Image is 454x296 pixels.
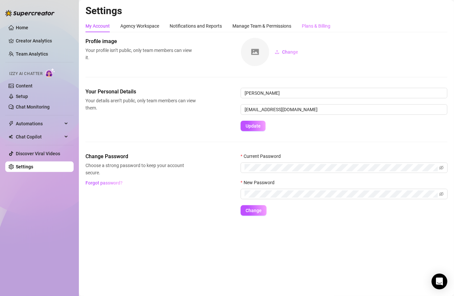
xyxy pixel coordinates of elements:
[241,153,285,160] label: Current Password
[16,25,28,30] a: Home
[282,49,298,55] span: Change
[432,274,447,289] div: Open Intercom Messenger
[120,22,159,30] div: Agency Workspace
[85,88,196,96] span: Your Personal Details
[85,153,196,160] span: Change Password
[232,22,291,30] div: Manage Team & Permissions
[16,94,28,99] a: Setup
[85,162,196,176] span: Choose a strong password to keep your account secure.
[246,208,262,213] span: Change
[85,22,110,30] div: My Account
[275,50,279,54] span: upload
[16,164,33,169] a: Settings
[86,180,123,185] span: Forgot password?
[16,51,48,57] a: Team Analytics
[16,83,33,88] a: Content
[241,121,266,131] button: Update
[245,190,438,198] input: New Password
[439,165,444,170] span: eye-invisible
[245,164,438,171] input: Current Password
[241,205,267,216] button: Change
[170,22,222,30] div: Notifications and Reports
[16,151,60,156] a: Discover Viral Videos
[9,71,42,77] span: Izzy AI Chatter
[5,10,55,16] img: logo-BBDzfeDw.svg
[241,38,269,66] img: square-placeholder.png
[9,121,14,126] span: thunderbolt
[241,88,447,98] input: Enter name
[241,179,279,186] label: New Password
[16,118,62,129] span: Automations
[85,37,196,45] span: Profile image
[246,123,261,129] span: Update
[85,5,447,17] h2: Settings
[9,135,13,139] img: Chat Copilot
[270,47,303,57] button: Change
[302,22,330,30] div: Plans & Billing
[85,47,196,61] span: Your profile isn’t public, only team members can view it.
[45,68,55,78] img: AI Chatter
[16,132,62,142] span: Chat Copilot
[241,104,447,115] input: Enter new email
[439,192,444,196] span: eye-invisible
[16,104,50,110] a: Chat Monitoring
[85,97,196,111] span: Your details aren’t public, only team members can view them.
[16,36,68,46] a: Creator Analytics
[85,178,123,188] button: Forgot password?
